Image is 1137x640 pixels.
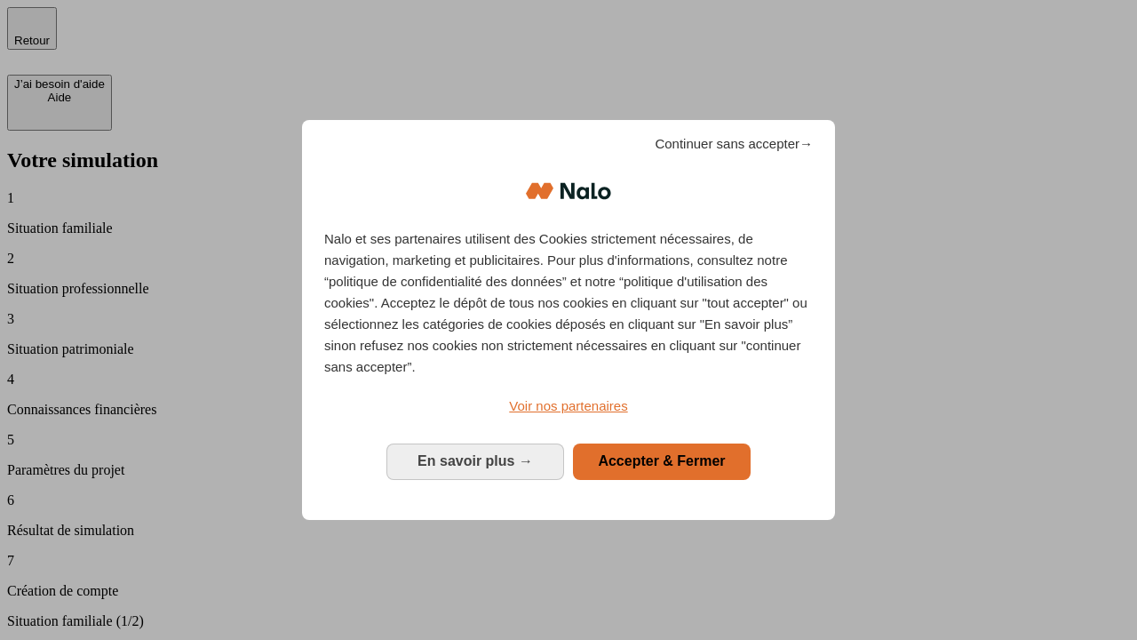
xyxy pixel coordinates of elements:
p: Nalo et ses partenaires utilisent des Cookies strictement nécessaires, de navigation, marketing e... [324,228,813,378]
span: Continuer sans accepter→ [655,133,813,155]
span: Voir nos partenaires [509,398,627,413]
a: Voir nos partenaires [324,396,813,417]
span: En savoir plus → [417,453,533,468]
button: Accepter & Fermer: Accepter notre traitement des données et fermer [573,444,751,479]
span: Accepter & Fermer [598,453,725,468]
img: Logo [526,164,611,218]
div: Bienvenue chez Nalo Gestion du consentement [302,120,835,519]
button: En savoir plus: Configurer vos consentements [386,444,564,479]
